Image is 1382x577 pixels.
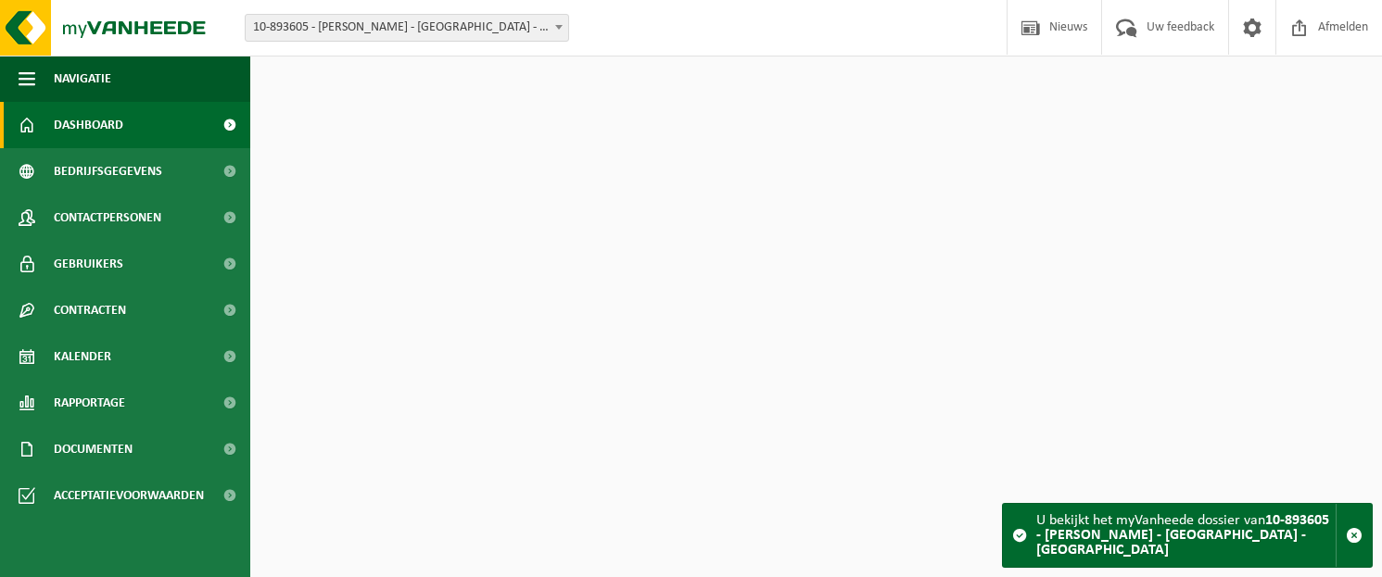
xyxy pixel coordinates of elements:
[54,241,123,287] span: Gebruikers
[54,380,125,426] span: Rapportage
[246,15,568,41] span: 10-893605 - CHANTIER FERRERO - VEOLIA - ARLON
[54,194,161,241] span: Contactpersonen
[54,148,162,194] span: Bedrijfsgegevens
[54,287,126,333] span: Contracten
[54,426,133,472] span: Documenten
[1036,513,1329,558] strong: 10-893605 - [PERSON_NAME] - [GEOGRAPHIC_DATA] - [GEOGRAPHIC_DATA]
[1036,504,1336,567] div: U bekijkt het myVanheede dossier van
[54,333,111,380] span: Kalender
[54,472,204,519] span: Acceptatievoorwaarden
[54,102,123,148] span: Dashboard
[54,56,111,102] span: Navigatie
[245,14,569,42] span: 10-893605 - CHANTIER FERRERO - VEOLIA - ARLON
